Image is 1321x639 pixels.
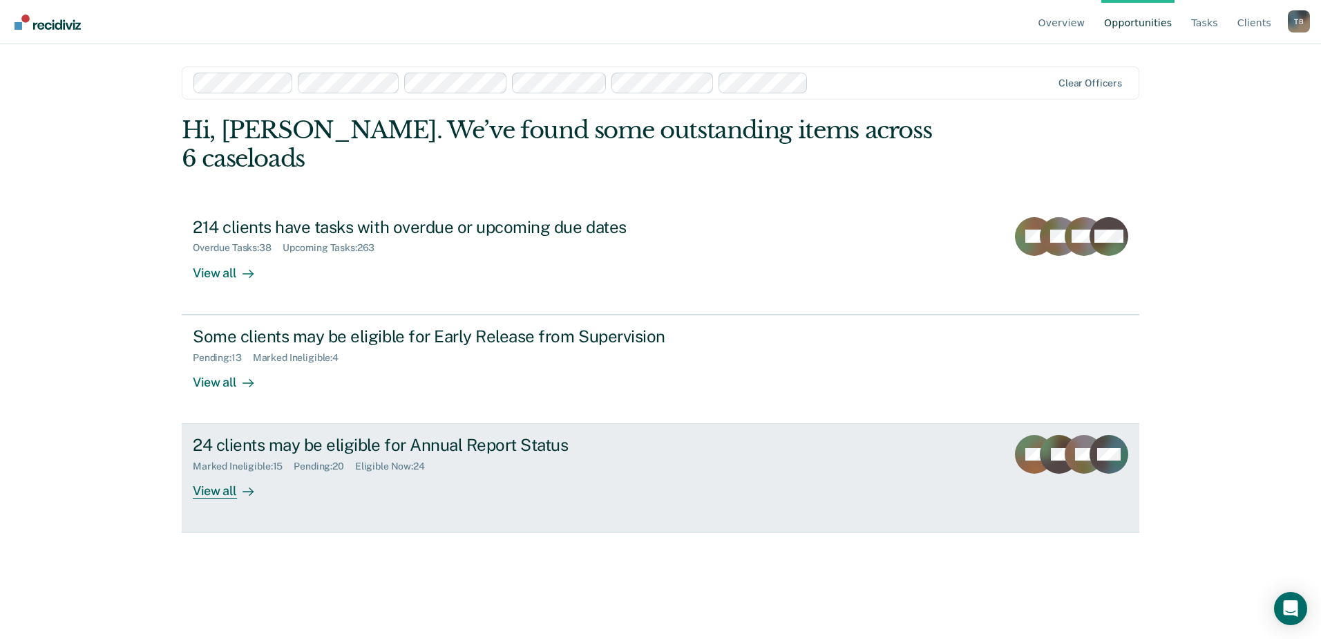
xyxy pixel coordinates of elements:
[253,352,350,364] div: Marked Ineligible : 4
[1058,77,1122,89] div: Clear officers
[193,363,270,390] div: View all
[193,254,270,281] div: View all
[193,352,253,364] div: Pending : 13
[193,242,283,254] div: Overdue Tasks : 38
[15,15,81,30] img: Recidiviz
[1288,10,1310,33] button: Profile dropdown button
[193,326,678,346] div: Some clients may be eligible for Early Release from Supervision
[355,461,436,472] div: Eligible Now : 24
[193,472,270,499] div: View all
[294,461,355,472] div: Pending : 20
[193,461,294,472] div: Marked Ineligible : 15
[182,206,1139,315] a: 214 clients have tasks with overdue or upcoming due datesOverdue Tasks:38Upcoming Tasks:263View all
[1288,10,1310,33] div: T B
[283,242,386,254] div: Upcoming Tasks : 263
[1274,592,1307,625] div: Open Intercom Messenger
[193,217,678,237] div: 214 clients have tasks with overdue or upcoming due dates
[182,424,1139,532] a: 24 clients may be eligible for Annual Report StatusMarked Ineligible:15Pending:20Eligible Now:24V...
[182,315,1139,424] a: Some clients may be eligible for Early Release from SupervisionPending:13Marked Ineligible:4View all
[182,116,948,173] div: Hi, [PERSON_NAME]. We’ve found some outstanding items across 6 caseloads
[193,435,678,455] div: 24 clients may be eligible for Annual Report Status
